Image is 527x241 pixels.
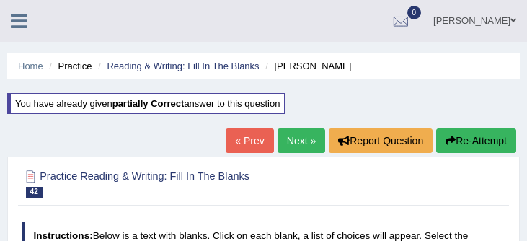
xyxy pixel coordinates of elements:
[7,93,285,114] div: You have already given answer to this question
[107,61,259,71] a: Reading & Writing: Fill In The Blanks
[22,167,322,198] h2: Practice Reading & Writing: Fill In The Blanks
[278,128,325,153] a: Next »
[262,59,351,73] li: [PERSON_NAME]
[112,98,185,109] b: partially correct
[26,187,43,198] span: 42
[407,6,422,19] span: 0
[45,59,92,73] li: Practice
[436,128,516,153] button: Re-Attempt
[18,61,43,71] a: Home
[329,128,433,153] button: Report Question
[33,230,92,241] b: Instructions:
[226,128,273,153] a: « Prev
